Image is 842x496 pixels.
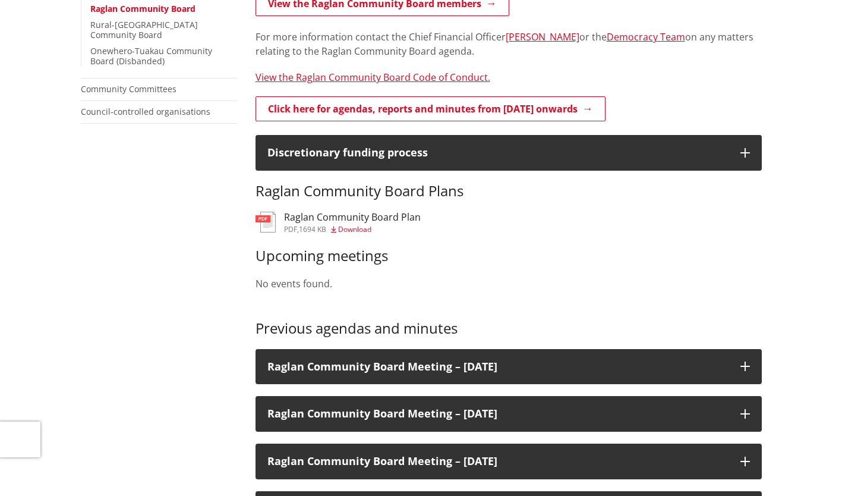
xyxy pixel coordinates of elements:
[256,212,276,233] img: document-pdf.svg
[256,277,762,291] p: No events found.
[256,96,606,121] a: Click here for agendas, reports and minutes from [DATE] onwards
[299,224,326,234] span: 1694 KB
[256,303,762,337] h3: Previous agendas and minutes
[256,247,762,265] h3: Upcoming meetings
[284,212,421,223] h3: Raglan Community Board Plan
[338,224,371,234] span: Download
[787,446,830,489] iframe: Messenger Launcher
[267,147,729,159] h4: Discretionary funding process
[90,45,212,67] a: Onewhero-Tuakau Community Board (Disbanded)
[284,226,421,233] div: ,
[506,30,579,43] a: [PERSON_NAME]
[267,408,729,420] h3: Raglan Community Board Meeting – [DATE]
[284,224,297,234] span: pdf
[256,183,762,200] h3: Raglan Community Board Plans
[267,456,729,467] h3: Raglan Community Board Meeting – [DATE]
[90,19,198,40] a: Rural-[GEOGRAPHIC_DATA] Community Board
[81,83,176,95] a: Community Committees
[81,106,210,117] a: Council-controlled organisations
[256,135,762,171] button: Discretionary funding process
[256,30,762,58] p: For more information contact the Chief Financial Officer or the on any matters relating to the Ra...
[256,212,421,233] a: Raglan Community Board Plan pdf,1694 KB Download
[256,71,490,84] a: View the Raglan Community Board Code of Conduct.
[607,30,685,43] a: Democracy Team
[267,361,729,373] h3: Raglan Community Board Meeting – [DATE]
[90,3,195,14] a: Raglan Community Board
